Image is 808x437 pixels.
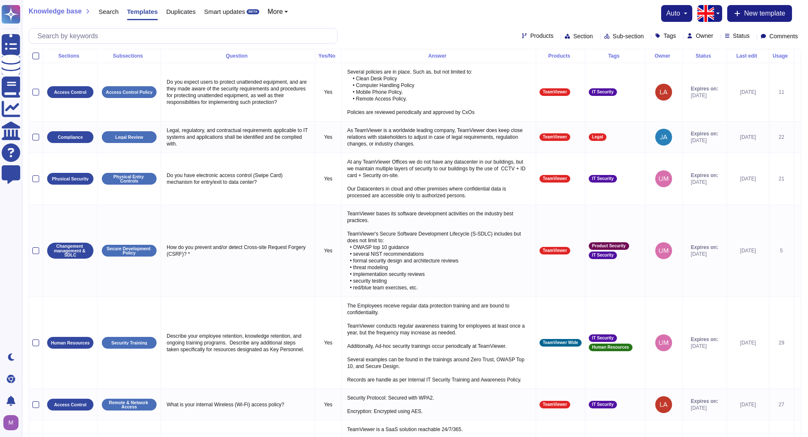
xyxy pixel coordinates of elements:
[649,53,679,58] div: Owner
[319,134,338,140] p: Yes
[691,85,718,92] span: Expires on:
[773,53,790,58] div: Usage
[731,89,765,95] div: [DATE]
[54,403,86,407] p: Access Control
[731,134,765,140] div: [DATE]
[29,8,82,15] span: Knowledge base
[319,175,338,182] p: Yes
[733,33,750,39] span: Status
[540,53,582,58] div: Products
[345,66,532,118] p: Several policies are in place. Such as, but not limited to: • Clean Desk Policy • Computer Handli...
[731,175,765,182] div: [DATE]
[165,125,311,149] p: Legal, regulatory, and contractual requirements applicable to IT systems and applications shall b...
[697,5,714,22] img: en
[773,339,790,346] div: 29
[319,339,338,346] p: Yes
[319,401,338,408] p: Yes
[691,179,718,185] span: [DATE]
[664,33,676,39] span: Tags
[58,135,83,140] p: Compliance
[345,53,532,58] div: Answer
[543,90,567,94] span: TeamViewer
[543,341,578,345] span: TeamViewer Wide
[731,53,765,58] div: Last edit
[165,242,311,260] p: How do you prevent and/or detect Cross-site Request Forgery (CSRF)? *
[691,172,718,179] span: Expires on:
[573,33,593,39] span: Section
[592,177,614,181] span: IT Security
[3,415,19,430] img: user
[2,413,24,432] button: user
[773,175,790,182] div: 21
[54,90,86,95] p: Access Control
[268,8,288,15] button: More
[691,244,718,251] span: Expires on:
[530,33,553,39] span: Products
[98,8,119,15] span: Search
[666,10,680,17] span: auto
[655,84,672,101] img: user
[731,401,765,408] div: [DATE]
[592,345,629,350] span: Human Resources
[166,8,196,15] span: Duplicates
[51,341,90,345] p: Human Resources
[543,249,567,253] span: TeamViewer
[691,251,718,257] span: [DATE]
[345,300,532,385] p: The Employees receive regular data protection training and are bound to confidentiality. TeamView...
[655,170,672,187] img: user
[345,156,532,201] p: At any TeamViewer Offices we do not have any datacenter in our buildings, but we maintain multipl...
[268,8,283,15] span: More
[691,405,718,411] span: [DATE]
[592,135,603,139] span: Legal
[165,77,311,108] p: Do you expect users to protect unattended equipment, and are they made aware of the security requ...
[691,336,718,343] span: Expires on:
[247,9,259,14] div: BETA
[204,8,245,15] span: Smart updates
[543,177,567,181] span: TeamViewer
[319,89,338,95] p: Yes
[691,137,718,144] span: [DATE]
[613,33,644,39] span: Sub-section
[686,53,723,58] div: Status
[744,10,785,17] span: New template
[769,33,798,39] span: Comments
[52,177,89,181] p: Physical Security
[127,8,158,15] span: Templates
[345,125,532,149] p: As TeamViewer is a worldwide leading company, TeamViewer does keep close relations with stakehold...
[731,247,765,254] div: [DATE]
[543,403,567,407] span: TeamViewer
[655,334,672,351] img: user
[773,401,790,408] div: 27
[691,343,718,350] span: [DATE]
[592,336,614,340] span: IT Security
[165,331,311,355] p: Describe your employee retention, knowledge retention, and ongoing training programs. Describe an...
[691,130,718,137] span: Expires on:
[105,246,154,255] p: Secure Development Policy
[101,53,157,58] div: Subsections
[46,53,94,58] div: Sections
[691,398,718,405] span: Expires on:
[655,396,672,413] img: user
[106,90,153,95] p: Access Control Policy
[655,242,672,259] img: user
[592,403,614,407] span: IT Security
[543,135,567,139] span: TeamViewer
[319,247,338,254] p: Yes
[592,90,614,94] span: IT Security
[50,244,90,257] p: Changement management & SDLC
[592,244,626,248] span: Product Security
[592,253,614,257] span: IT Security
[105,175,154,183] p: Physical Entry Controls
[319,53,338,58] div: Yes/No
[165,170,311,188] p: Do you have electronic access control (Swipe Card) mechanism for entry/exit to data center?
[727,5,792,22] button: New template
[731,339,765,346] div: [DATE]
[773,89,790,95] div: 11
[345,208,532,293] p: TeamViewer bases its software development activities on the industry best practices. TeamViewer's...
[589,53,642,58] div: Tags
[111,341,147,345] p: Security Training
[696,33,713,39] span: Owner
[165,399,311,410] p: What is your internal Wireless (Wi-Fi) access policy?
[773,134,790,140] div: 22
[345,392,532,417] p: Security Protocol: Secured with WPA2. Encryption: Encrypted using AES.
